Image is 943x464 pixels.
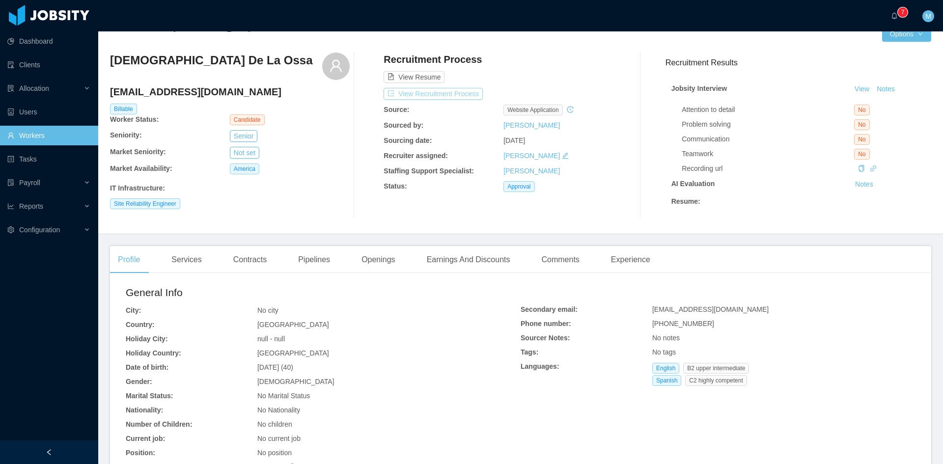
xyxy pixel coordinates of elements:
b: Current job: [126,435,165,442]
a: View [851,85,873,93]
a: icon: userWorkers [7,126,90,145]
a: icon: file-textView Resume [384,73,444,81]
b: IT Infrastructure : [110,184,165,192]
div: Teamwork [682,149,854,159]
p: 7 [901,7,905,17]
button: icon: exportView Recruitment Process [384,88,483,100]
span: Allocation [19,84,49,92]
div: Experience [603,246,658,273]
span: Payroll [19,179,40,187]
span: [GEOGRAPHIC_DATA] [257,349,329,357]
strong: Jobsity Interview [671,84,727,92]
b: Phone number: [521,320,571,328]
i: icon: setting [7,226,14,233]
a: icon: exportView Recruitment Process [384,90,483,98]
div: Openings [354,246,403,273]
span: Candidate [230,114,265,125]
span: America [230,164,259,174]
button: icon: file-textView Resume [384,71,444,83]
span: website application [503,105,563,115]
b: Position: [126,449,155,457]
i: icon: history [567,106,574,113]
div: No tags [652,347,915,357]
b: Marital Status: [126,392,173,400]
button: Not set [230,147,259,159]
span: English [652,363,679,374]
span: M [925,10,931,22]
span: [DATE] [503,136,525,144]
span: [DATE] (40) [257,363,293,371]
div: Comments [534,246,587,273]
div: Problem solving [682,119,854,130]
span: Site Reliability Engineer [110,198,180,209]
span: C2 highly competent [685,375,747,386]
h2: General Info [126,285,521,300]
span: No [854,134,869,145]
div: Attention to detail [682,105,854,115]
span: No notes [652,334,680,342]
i: icon: user [329,59,343,73]
a: [PERSON_NAME] [503,167,560,175]
a: icon: robotUsers [7,102,90,122]
strong: Resume : [671,197,700,205]
button: Notes [873,83,899,95]
b: Source: [384,106,409,113]
a: icon: profileTasks [7,149,90,169]
b: Sourcer Notes: [521,334,570,342]
span: Reports [19,202,43,210]
span: No children [257,420,292,428]
i: icon: line-chart [7,203,14,210]
i: icon: solution [7,85,14,92]
span: B2 upper intermediate [683,363,749,374]
span: No current job [257,435,301,442]
b: Recruiter assigned: [384,152,448,160]
b: Market Availability: [110,164,172,172]
b: Sourcing date: [384,136,432,144]
span: Billable [110,104,137,114]
div: Communication [682,134,854,144]
a: [PERSON_NAME] [503,121,560,129]
a: icon: auditClients [7,55,90,75]
b: Number of Children: [126,420,192,428]
span: No Marital Status [257,392,310,400]
span: [EMAIL_ADDRESS][DOMAIN_NAME] [652,305,769,313]
a: [PERSON_NAME] [503,152,560,160]
span: No city [257,306,278,314]
div: Contracts [225,246,275,273]
div: Recording url [682,164,854,174]
i: icon: edit [562,152,569,159]
div: Profile [110,246,148,273]
b: Seniority: [110,131,142,139]
h4: [EMAIL_ADDRESS][DOMAIN_NAME] [110,85,350,99]
button: Senior [230,130,257,142]
b: Status: [384,182,407,190]
span: No Nationality [257,406,300,414]
div: Earnings And Discounts [419,246,518,273]
b: Gender: [126,378,152,385]
i: icon: file-protect [7,179,14,186]
span: No [854,105,869,115]
b: Nationality: [126,406,163,414]
b: Tags: [521,348,538,356]
div: Services [164,246,209,273]
b: Sourced by: [384,121,423,129]
h3: Recruitment Results [666,56,931,69]
b: Country: [126,321,154,328]
button: Optionsicon: down [882,26,931,42]
sup: 7 [898,7,908,17]
b: Date of birth: [126,363,168,371]
b: Holiday City: [126,335,168,343]
b: Secondary email: [521,305,578,313]
b: Worker Status: [110,115,159,123]
b: City: [126,306,141,314]
h3: [DEMOGRAPHIC_DATA] De La Ossa [110,53,313,68]
button: Notes [851,179,877,191]
strong: AI Evaluation [671,180,715,188]
b: Languages: [521,362,559,370]
span: [DEMOGRAPHIC_DATA] [257,378,334,385]
b: Holiday Country: [126,349,181,357]
b: Market Seniority: [110,148,166,156]
a: icon: link [870,164,877,172]
a: icon: pie-chartDashboard [7,31,90,51]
